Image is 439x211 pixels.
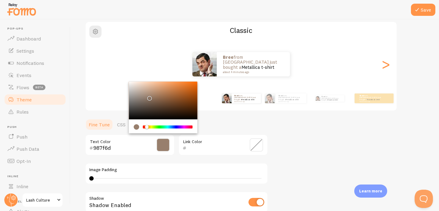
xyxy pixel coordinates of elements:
span: Push Data [16,146,39,152]
span: Inline [7,174,66,178]
p: from [GEOGRAPHIC_DATA] just bought a [278,94,304,102]
a: Push [4,131,66,143]
strong: Bree [359,94,364,97]
span: Rules [16,109,29,115]
a: Flows beta [4,81,66,93]
label: Image Padding [89,167,264,173]
img: Fomo [222,93,232,103]
small: about 4 minutes ago [223,71,282,74]
p: from [GEOGRAPHIC_DATA] just bought a [321,95,342,102]
span: Inline [16,183,28,189]
img: Fomo [315,96,320,101]
a: Metallica t-shirt [327,99,338,101]
span: Dashboard [16,36,41,42]
a: Settings [4,45,66,57]
span: Pop-ups [7,27,66,31]
h2: Classic [86,26,397,35]
span: beta [33,85,45,90]
span: Push [16,134,27,140]
small: about 4 minutes ago [359,101,383,102]
a: CSS [113,118,129,131]
p: Learn more [359,188,382,194]
div: Learn more [354,185,387,198]
span: Flows [16,84,29,90]
a: Rules [4,106,66,118]
img: Fomo [192,52,217,76]
img: fomo-relay-logo-orange.svg [6,2,37,17]
a: Opt-In [4,155,66,167]
a: Dashboard [4,33,66,45]
strong: Bree [321,96,325,97]
small: about 4 minutes ago [278,101,303,102]
a: Metallica t-shirt [286,98,299,101]
span: Notifications [16,60,44,66]
p: from [GEOGRAPHIC_DATA] just bought a [223,55,284,74]
p: from [GEOGRAPHIC_DATA] just bought a [359,94,384,102]
span: Settings [16,48,34,54]
div: Chrome color picker [129,82,198,133]
a: Lash Culture [22,193,63,207]
div: Next slide [382,42,389,86]
a: Events [4,69,66,81]
a: Theme [4,93,66,106]
a: Notifications [4,57,66,69]
span: Opt-In [16,158,31,164]
span: Lash Culture [26,196,55,204]
strong: Bree [223,54,234,60]
span: Events [16,72,31,78]
iframe: Help Scout Beacon - Open [415,190,433,208]
a: Metallica t-shirt [367,98,380,101]
div: current color is #987F6D [134,124,139,130]
a: Metallica t-shirt [241,64,274,70]
a: Push Data [4,143,66,155]
a: Fine Tune [85,118,113,131]
span: Push [7,125,66,129]
span: Theme [16,97,32,103]
a: Inline [4,180,66,192]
